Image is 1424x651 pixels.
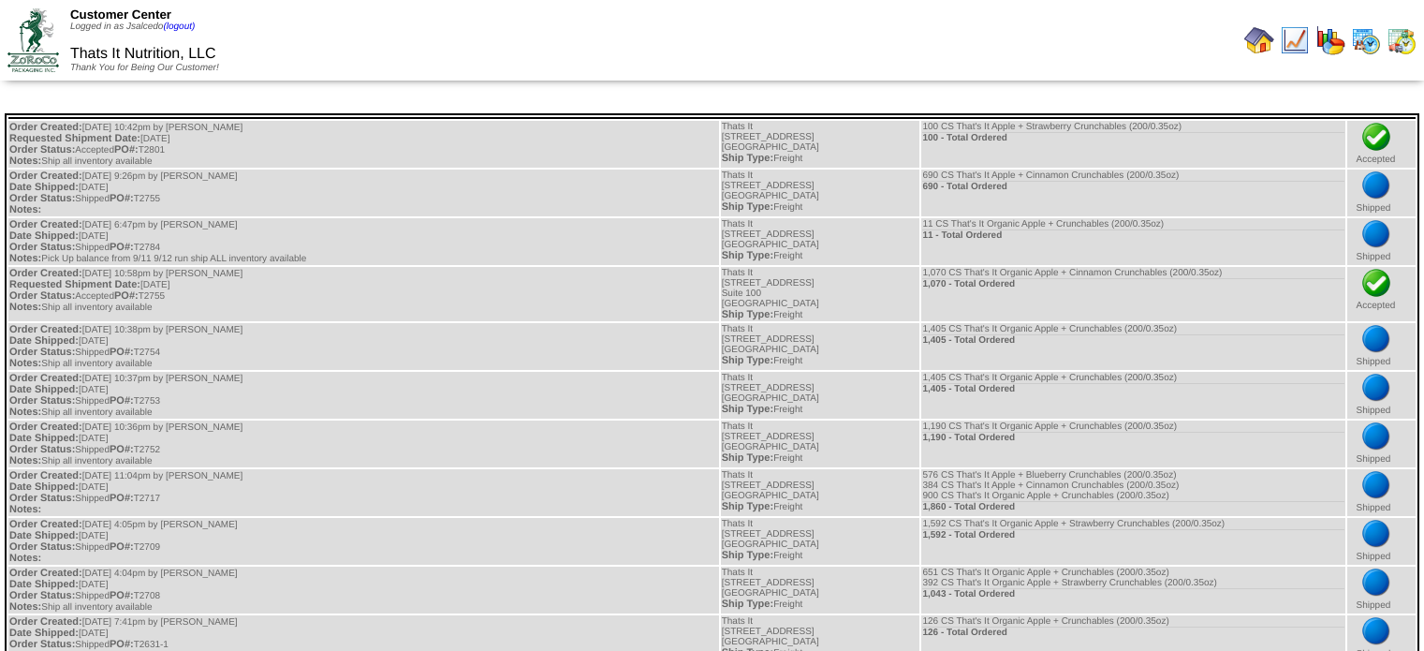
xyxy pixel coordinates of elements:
img: graph.gif [1315,25,1345,55]
span: PO#: [110,541,134,553]
td: Shipped [1347,518,1416,565]
span: PO#: [110,493,134,504]
td: 1,405 CS That's It Organic Apple + Crunchables (200/0.35oz) [921,372,1344,419]
img: calendarinout.gif [1387,25,1417,55]
span: Ship Type: [722,404,773,415]
span: PO#: [114,290,139,302]
img: bluedot.png [1361,373,1391,403]
span: Date Shipped: [9,335,79,347]
div: 126 - Total Ordered [922,627,1343,638]
span: Date Shipped: [9,628,79,639]
span: Notes: [9,155,41,167]
span: Order Created: [9,470,82,481]
img: line_graph.gif [1280,25,1310,55]
div: 100 - Total Ordered [922,132,1343,143]
span: Order Status: [9,639,75,650]
span: Customer Center [70,7,171,22]
td: Accepted [1347,121,1416,168]
td: [DATE] 10:38pm by [PERSON_NAME] [DATE] Shipped T2754 Ship all inventory available [8,323,719,370]
span: Order Status: [9,290,75,302]
td: 576 CS That's It Apple + Blueberry Crunchables (200/0.35oz) 384 CS That's It Apple + Cinnamon Cru... [921,469,1344,516]
img: calendarprod.gif [1351,25,1381,55]
img: check.png [1361,122,1391,152]
span: Ship Type: [722,452,773,464]
span: Order Status: [9,541,75,553]
td: 1,405 CS That's It Organic Apple + Crunchables (200/0.35oz) [921,323,1344,370]
span: Notes: [9,253,41,264]
span: PO#: [110,395,134,407]
td: Thats It [STREET_ADDRESS] [GEOGRAPHIC_DATA] Freight [721,323,920,370]
td: Shipped [1347,421,1416,467]
img: bluedot.png [1361,616,1391,646]
img: bluedot.png [1361,568,1391,598]
td: [DATE] 11:04pm by [PERSON_NAME] [DATE] Shipped T2717 [8,469,719,516]
td: Thats It [STREET_ADDRESS] [GEOGRAPHIC_DATA] Freight [721,372,920,419]
span: Thats It Nutrition, LLC [70,46,216,62]
img: bluedot.png [1361,170,1391,200]
td: Shipped [1347,469,1416,516]
td: [DATE] 4:05pm by [PERSON_NAME] [DATE] Shipped T2709 [8,518,719,565]
span: Date Shipped: [9,384,79,395]
td: Shipped [1347,323,1416,370]
img: check.png [1361,268,1391,298]
td: [DATE] 10:58pm by [PERSON_NAME] [DATE] Accepted T2755 Ship all inventory available [8,267,719,321]
div: 1,405 - Total Ordered [922,383,1343,394]
span: Ship Type: [722,309,773,320]
span: Order Created: [9,519,82,530]
span: Order Status: [9,144,75,155]
div: 1,405 - Total Ordered [922,334,1343,346]
td: 1,592 CS That's It Organic Apple + Strawberry Crunchables (200/0.35oz) [921,518,1344,565]
span: Order Created: [9,422,82,433]
td: [DATE] 10:36pm by [PERSON_NAME] [DATE] Shipped T2752 Ship all inventory available [8,421,719,467]
td: Shipped [1347,170,1416,216]
a: (logout) [163,22,195,32]
span: Ship Type: [722,599,773,610]
td: [DATE] 10:42pm by [PERSON_NAME] [DATE] Accepted T2801 Ship all inventory available [8,121,719,168]
span: Order Status: [9,590,75,601]
span: Ship Type: [722,201,773,213]
span: Order Status: [9,444,75,455]
div: 1,070 - Total Ordered [922,278,1343,289]
td: Shipped [1347,567,1416,614]
div: 690 - Total Ordered [922,181,1343,192]
span: Order Created: [9,170,82,182]
td: [DATE] 4:04pm by [PERSON_NAME] [DATE] Shipped T2708 Ship all inventory available [8,567,719,614]
td: Shipped [1347,372,1416,419]
span: Date Shipped: [9,481,79,493]
span: PO#: [114,144,139,155]
span: Thank You for Being Our Customer! [70,63,219,73]
span: Requested Shipment Date: [9,279,140,290]
span: Date Shipped: [9,579,79,590]
td: Shipped [1347,218,1416,265]
span: Ship Type: [722,153,773,164]
span: Ship Type: [722,550,773,561]
td: Thats It [STREET_ADDRESS] [GEOGRAPHIC_DATA] Freight [721,518,920,565]
span: PO#: [110,444,134,455]
span: Order Created: [9,616,82,628]
td: Thats It [STREET_ADDRESS] [GEOGRAPHIC_DATA] Freight [721,469,920,516]
span: PO#: [110,193,134,204]
span: Order Status: [9,493,75,504]
span: Notes: [9,204,41,215]
td: Accepted [1347,267,1416,321]
span: PO#: [110,242,134,253]
td: [DATE] 10:37pm by [PERSON_NAME] [DATE] Shipped T2753 Ship all inventory available [8,372,719,419]
span: Order Created: [9,373,82,384]
span: Ship Type: [722,355,773,366]
img: bluedot.png [1361,519,1391,549]
div: 1,043 - Total Ordered [922,588,1343,599]
span: Order Status: [9,242,75,253]
span: PO#: [110,590,134,601]
span: Order Created: [9,122,82,133]
td: Thats It [STREET_ADDRESS] [GEOGRAPHIC_DATA] Freight [721,121,920,168]
span: Notes: [9,504,41,515]
span: Order Status: [9,347,75,358]
td: [DATE] 6:47pm by [PERSON_NAME] [DATE] Shipped T2784 Pick Up balance from 9/11 9/12 run ship ALL i... [8,218,719,265]
td: 11 CS That's It Organic Apple + Crunchables (200/0.35oz) [921,218,1344,265]
span: Date Shipped: [9,433,79,444]
td: Thats It [STREET_ADDRESS] [GEOGRAPHIC_DATA] Freight [721,421,920,467]
td: 651 CS That's It Organic Apple + Crunchables (200/0.35oz) 392 CS That's It Organic Apple + Strawb... [921,567,1344,614]
span: Notes: [9,302,41,313]
td: [DATE] 9:26pm by [PERSON_NAME] [DATE] Shipped T2755 [8,170,719,216]
div: 11 - Total Ordered [922,229,1343,241]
